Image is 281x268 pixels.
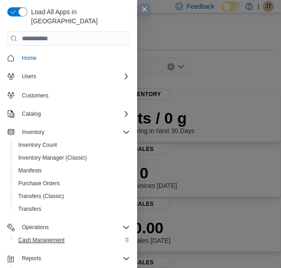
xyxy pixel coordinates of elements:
[18,154,87,161] span: Inventory Manager (Classic)
[15,235,130,246] span: Cash Management
[11,234,133,247] button: Cash Management
[18,193,64,200] span: Transfers (Classic)
[11,190,133,203] button: Transfers (Classic)
[18,180,60,187] span: Purchase Orders
[4,88,133,102] button: Customers
[4,126,133,139] button: Inventory
[15,204,130,214] span: Transfers
[15,165,45,176] a: Manifests
[15,152,130,163] span: Inventory Manager (Classic)
[18,253,45,264] button: Reports
[11,177,133,190] button: Purchase Orders
[4,221,133,234] button: Operations
[18,127,130,138] span: Inventory
[11,203,133,215] button: Transfers
[11,139,133,151] button: Inventory Count
[15,235,68,246] a: Cash Management
[18,71,130,82] span: Users
[18,108,44,119] button: Catalog
[15,191,68,202] a: Transfers (Classic)
[22,129,44,136] span: Inventory
[18,222,130,233] span: Operations
[15,165,130,176] span: Manifests
[18,222,53,233] button: Operations
[18,52,130,64] span: Home
[22,73,36,80] span: Users
[18,71,40,82] button: Users
[18,167,42,174] span: Manifests
[27,7,130,26] span: Load All Apps in [GEOGRAPHIC_DATA]
[15,152,90,163] a: Inventory Manager (Classic)
[4,70,133,83] button: Users
[18,108,130,119] span: Catalog
[18,89,130,101] span: Customers
[15,139,61,150] a: Inventory Count
[18,53,40,64] a: Home
[18,253,130,264] span: Reports
[4,51,133,64] button: Home
[18,236,64,244] span: Cash Management
[4,107,133,120] button: Catalog
[15,191,130,202] span: Transfers (Classic)
[18,127,48,138] button: Inventory
[15,178,64,189] a: Purchase Orders
[22,255,41,262] span: Reports
[15,178,130,189] span: Purchase Orders
[22,110,41,118] span: Catalog
[18,205,41,213] span: Transfers
[15,139,130,150] span: Inventory Count
[22,54,37,62] span: Home
[18,141,57,149] span: Inventory Count
[4,252,133,265] button: Reports
[139,4,150,15] button: Close this dialog
[22,92,48,99] span: Customers
[15,204,45,214] a: Transfers
[11,151,133,164] button: Inventory Manager (Classic)
[18,90,52,101] a: Customers
[22,224,49,231] span: Operations
[11,164,133,177] button: Manifests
